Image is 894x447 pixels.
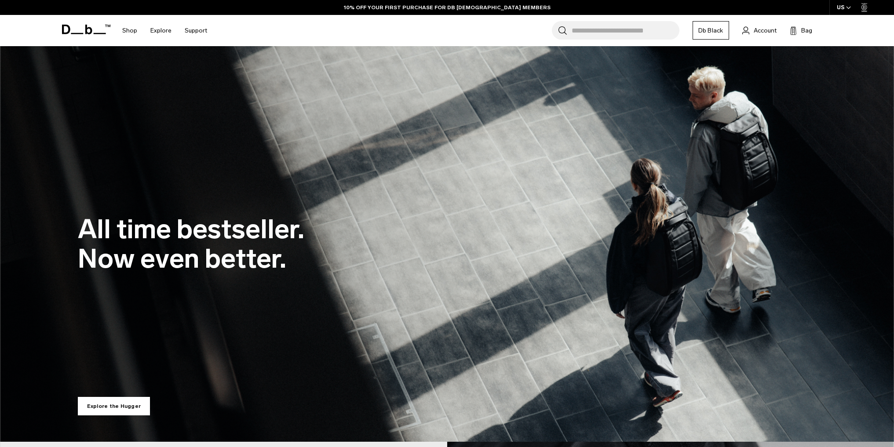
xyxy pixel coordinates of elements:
[742,25,777,36] a: Account
[78,397,150,415] a: Explore the Hugger
[790,25,812,36] button: Bag
[801,26,812,35] span: Bag
[150,15,172,46] a: Explore
[754,26,777,35] span: Account
[185,15,207,46] a: Support
[116,15,214,46] nav: Main Navigation
[78,214,304,273] h1: All time bestseller. Now even better.
[344,4,551,11] a: 10% OFF YOUR FIRST PURCHASE FOR DB [DEMOGRAPHIC_DATA] MEMBERS
[122,15,137,46] a: Shop
[693,21,729,40] a: Db Black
